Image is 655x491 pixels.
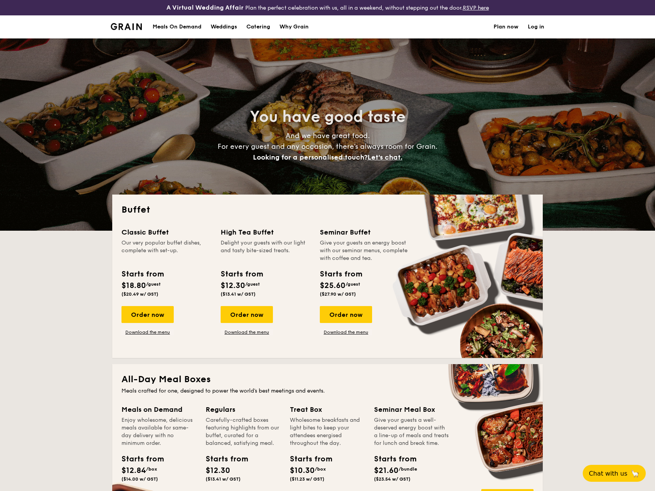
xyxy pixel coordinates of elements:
span: /guest [245,281,260,287]
a: Logotype [111,23,142,30]
div: Starts from [290,453,324,465]
div: Order now [221,306,273,323]
span: $18.80 [121,281,146,290]
h1: Catering [246,15,270,38]
div: Delight your guests with our light and tasty bite-sized treats. [221,239,311,262]
span: $25.60 [320,281,346,290]
div: Classic Buffet [121,227,211,238]
div: Meals crafted for one, designed to power the world's best meetings and events. [121,387,534,395]
span: ($11.23 w/ GST) [290,476,324,482]
span: $12.84 [121,466,146,475]
span: ($23.54 w/ GST) [374,476,411,482]
div: Starts from [221,268,263,280]
div: Why Grain [279,15,309,38]
div: Treat Box [290,404,365,415]
span: Chat with us [589,470,627,477]
span: $21.60 [374,466,399,475]
div: Seminar Buffet [320,227,410,238]
a: Download the menu [221,329,273,335]
a: RSVP here [463,5,489,11]
div: Starts from [374,453,409,465]
div: Enjoy wholesome, delicious meals available for same-day delivery with no minimum order. [121,416,196,447]
a: Why Grain [275,15,313,38]
div: Meals On Demand [153,15,201,38]
div: Give your guests a well-deserved energy boost with a line-up of meals and treats for lunch and br... [374,416,449,447]
h4: A Virtual Wedding Affair [166,3,244,12]
div: Starts from [206,453,240,465]
span: 🦙 [630,469,640,478]
div: Weddings [211,15,237,38]
span: Looking for a personalised touch? [253,153,367,161]
span: /box [146,466,157,472]
a: Catering [242,15,275,38]
div: High Tea Buffet [221,227,311,238]
a: Log in [528,15,544,38]
span: /guest [146,281,161,287]
div: Our very popular buffet dishes, complete with set-up. [121,239,211,262]
div: Wholesome breakfasts and light bites to keep your attendees energised throughout the day. [290,416,365,447]
div: Plan the perfect celebration with us, all in a weekend, without stepping out the door. [109,3,546,12]
div: Regulars [206,404,281,415]
span: /box [315,466,326,472]
a: Download the menu [320,329,372,335]
h2: Buffet [121,204,534,216]
h2: All-Day Meal Boxes [121,373,534,386]
span: $10.30 [290,466,315,475]
span: You have good taste [250,108,406,126]
div: Carefully-crafted boxes featuring highlights from our buffet, curated for a balanced, satisfying ... [206,416,281,447]
a: Meals On Demand [148,15,206,38]
div: Starts from [121,268,163,280]
a: Weddings [206,15,242,38]
span: And we have great food. For every guest and any occasion, there’s always room for Grain. [218,131,437,161]
a: Plan now [494,15,519,38]
span: $12.30 [221,281,245,290]
span: $12.30 [206,466,230,475]
a: Download the menu [121,329,174,335]
div: Give your guests an energy boost with our seminar menus, complete with coffee and tea. [320,239,410,262]
span: ($14.00 w/ GST) [121,476,158,482]
div: Order now [320,306,372,323]
span: ($13.41 w/ GST) [221,291,256,297]
span: /bundle [399,466,417,472]
button: Chat with us🦙 [583,465,646,482]
span: /guest [346,281,360,287]
div: Meals on Demand [121,404,196,415]
div: Seminar Meal Box [374,404,449,415]
div: Order now [121,306,174,323]
div: Starts from [320,268,362,280]
span: Let's chat. [367,153,402,161]
div: Starts from [121,453,156,465]
span: ($27.90 w/ GST) [320,291,356,297]
span: ($20.49 w/ GST) [121,291,158,297]
span: ($13.41 w/ GST) [206,476,241,482]
img: Grain [111,23,142,30]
